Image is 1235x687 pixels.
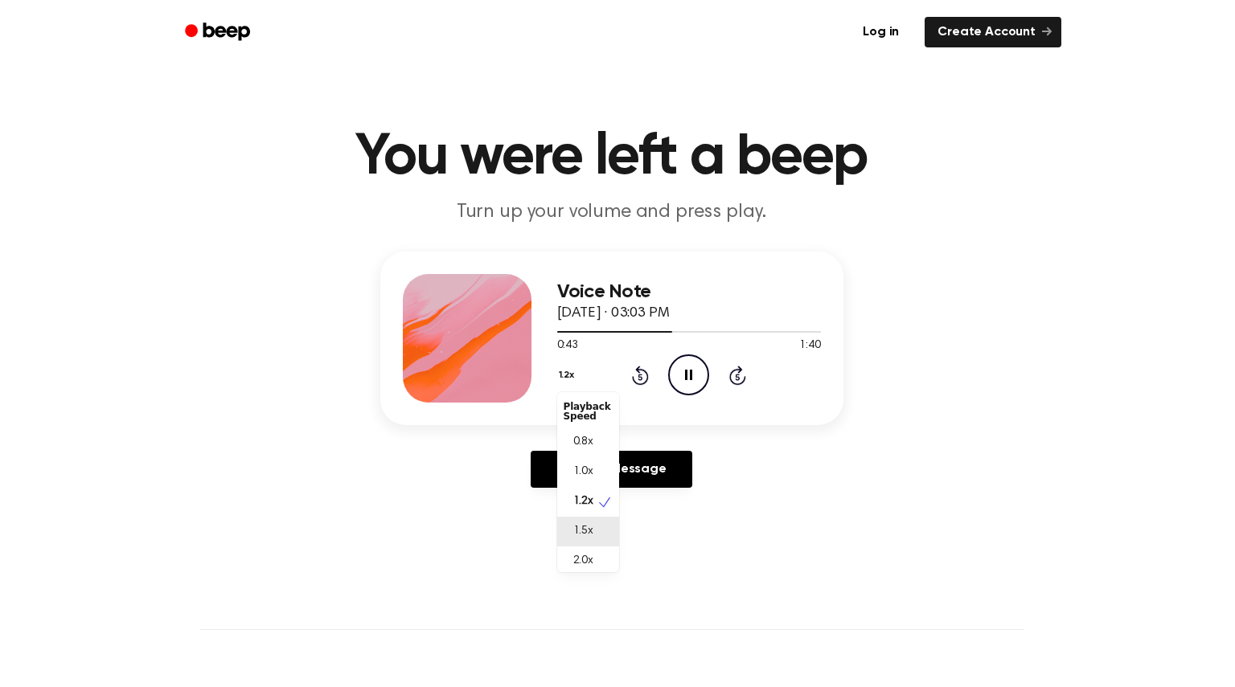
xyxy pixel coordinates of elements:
[573,523,593,540] span: 1.5x
[573,464,593,480] span: 1.0x
[557,392,619,572] div: 1.2x
[573,493,593,510] span: 1.2x
[557,395,619,427] div: Playback Speed
[573,434,593,451] span: 0.8x
[557,362,581,389] button: 1.2x
[573,553,593,570] span: 2.0x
